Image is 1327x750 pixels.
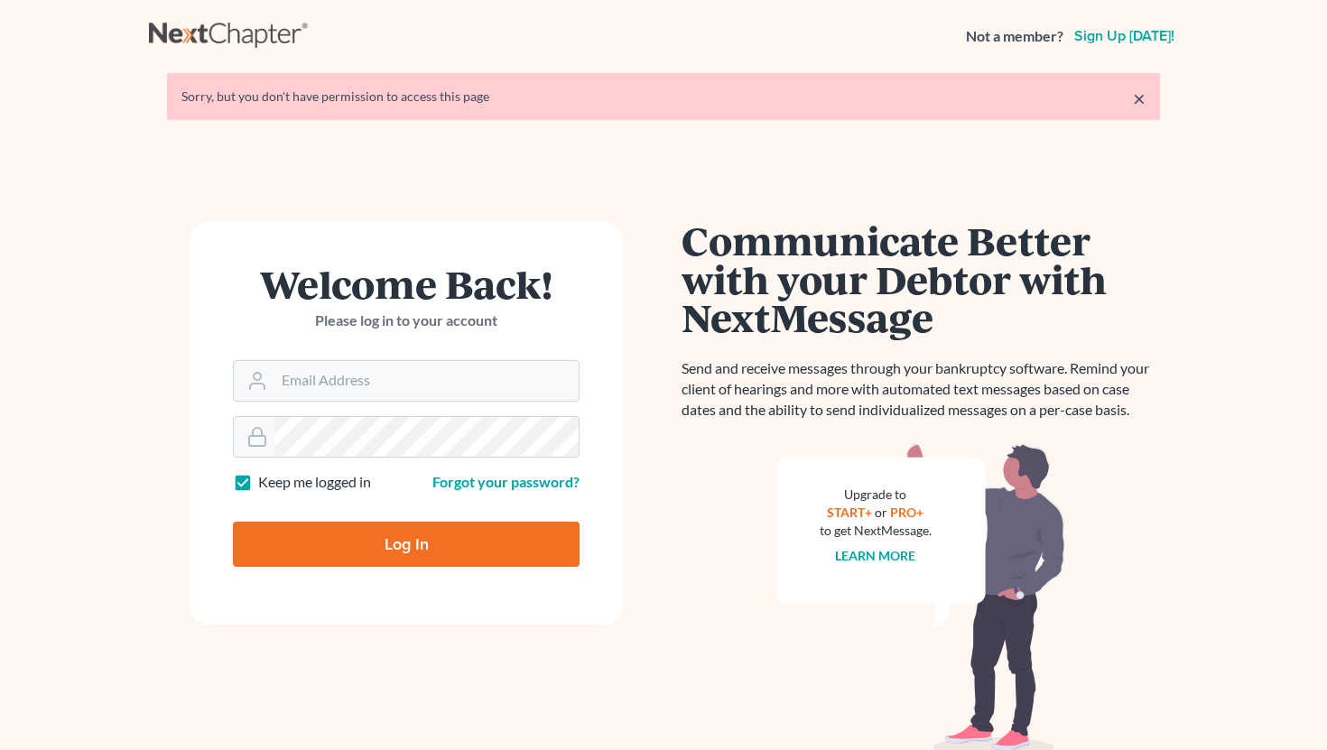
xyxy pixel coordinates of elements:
[682,358,1160,421] p: Send and receive messages through your bankruptcy software. Remind your client of hearings and mo...
[233,264,580,303] h1: Welcome Back!
[233,522,580,567] input: Log In
[820,486,932,504] div: Upgrade to
[1133,88,1146,109] a: ×
[828,505,873,520] a: START+
[274,361,579,401] input: Email Address
[891,505,924,520] a: PRO+
[258,472,371,493] label: Keep me logged in
[233,310,580,331] p: Please log in to your account
[836,548,916,563] a: Learn more
[1071,29,1178,43] a: Sign up [DATE]!
[432,473,580,490] a: Forgot your password?
[876,505,888,520] span: or
[820,522,932,540] div: to get NextMessage.
[966,26,1063,47] strong: Not a member?
[682,221,1160,337] h1: Communicate Better with your Debtor with NextMessage
[181,88,1146,106] div: Sorry, but you don't have permission to access this page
